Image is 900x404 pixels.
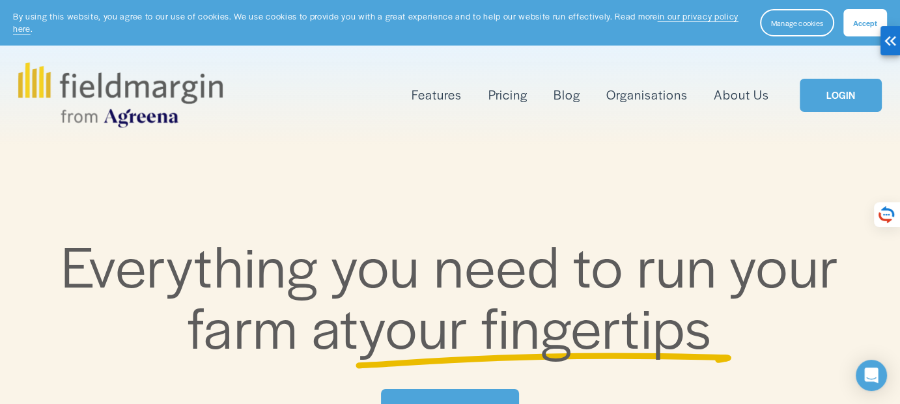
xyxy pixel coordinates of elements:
span: Everything you need to run your farm at [61,224,852,365]
span: Accept [853,18,877,28]
a: Organisations [606,85,688,106]
span: Features [412,86,462,104]
a: in our privacy policy here [13,10,738,34]
div: Open Intercom Messenger [856,360,887,391]
a: folder dropdown [412,85,462,106]
a: Pricing [488,85,527,106]
a: LOGIN [800,79,882,112]
button: Accept [843,9,887,36]
a: Blog [554,85,580,106]
a: About Us [714,85,769,106]
span: Manage cookies [771,18,823,28]
button: add [880,26,900,55]
img: fieldmargin.com [18,62,223,128]
p: By using this website, you agree to our use of cookies. We use cookies to provide you with a grea... [13,10,747,35]
button: Manage cookies [760,9,834,36]
span: your fingertips [359,286,712,365]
